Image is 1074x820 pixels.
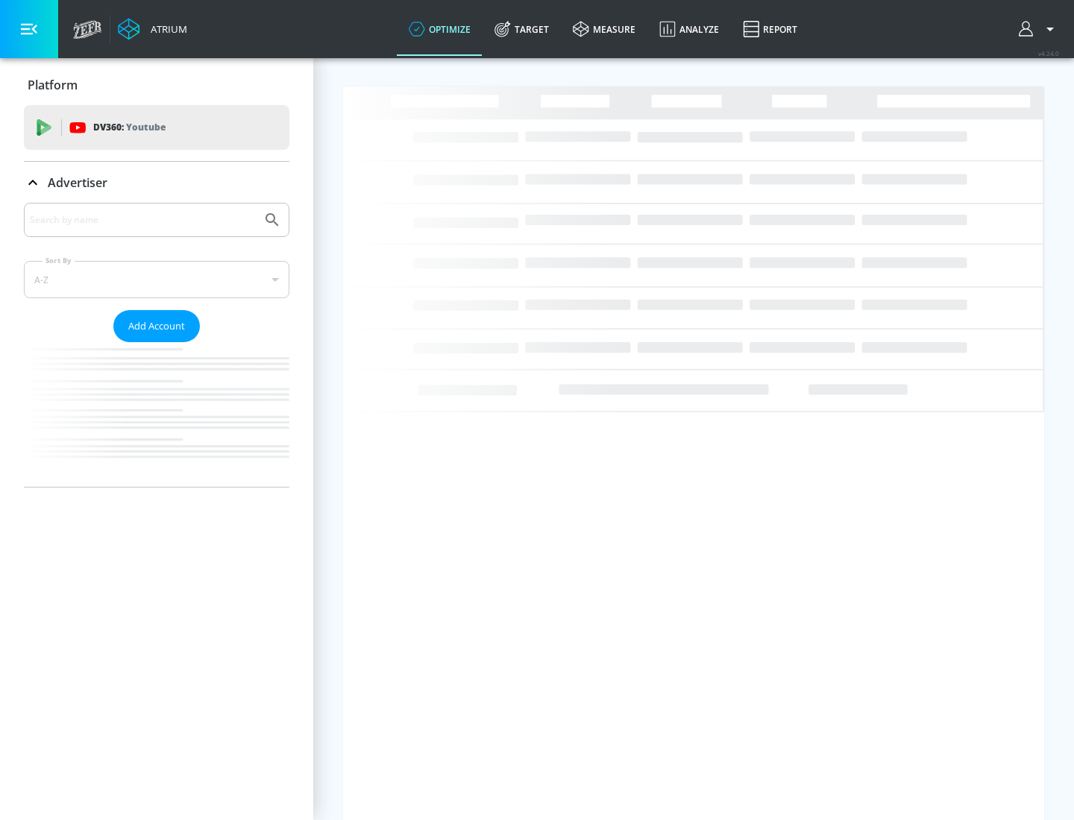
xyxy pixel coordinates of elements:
[483,2,561,56] a: Target
[397,2,483,56] a: optimize
[48,174,107,191] p: Advertiser
[118,18,187,40] a: Atrium
[561,2,647,56] a: measure
[145,22,187,36] div: Atrium
[24,203,289,487] div: Advertiser
[28,77,78,93] p: Platform
[24,162,289,204] div: Advertiser
[113,310,200,342] button: Add Account
[126,119,166,135] p: Youtube
[647,2,731,56] a: Analyze
[24,64,289,106] div: Platform
[24,342,289,487] nav: list of Advertiser
[731,2,809,56] a: Report
[24,105,289,150] div: DV360: Youtube
[1038,49,1059,57] span: v 4.24.0
[43,256,75,265] label: Sort By
[24,261,289,298] div: A-Z
[30,210,256,230] input: Search by name
[93,119,166,136] p: DV360:
[128,318,185,335] span: Add Account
